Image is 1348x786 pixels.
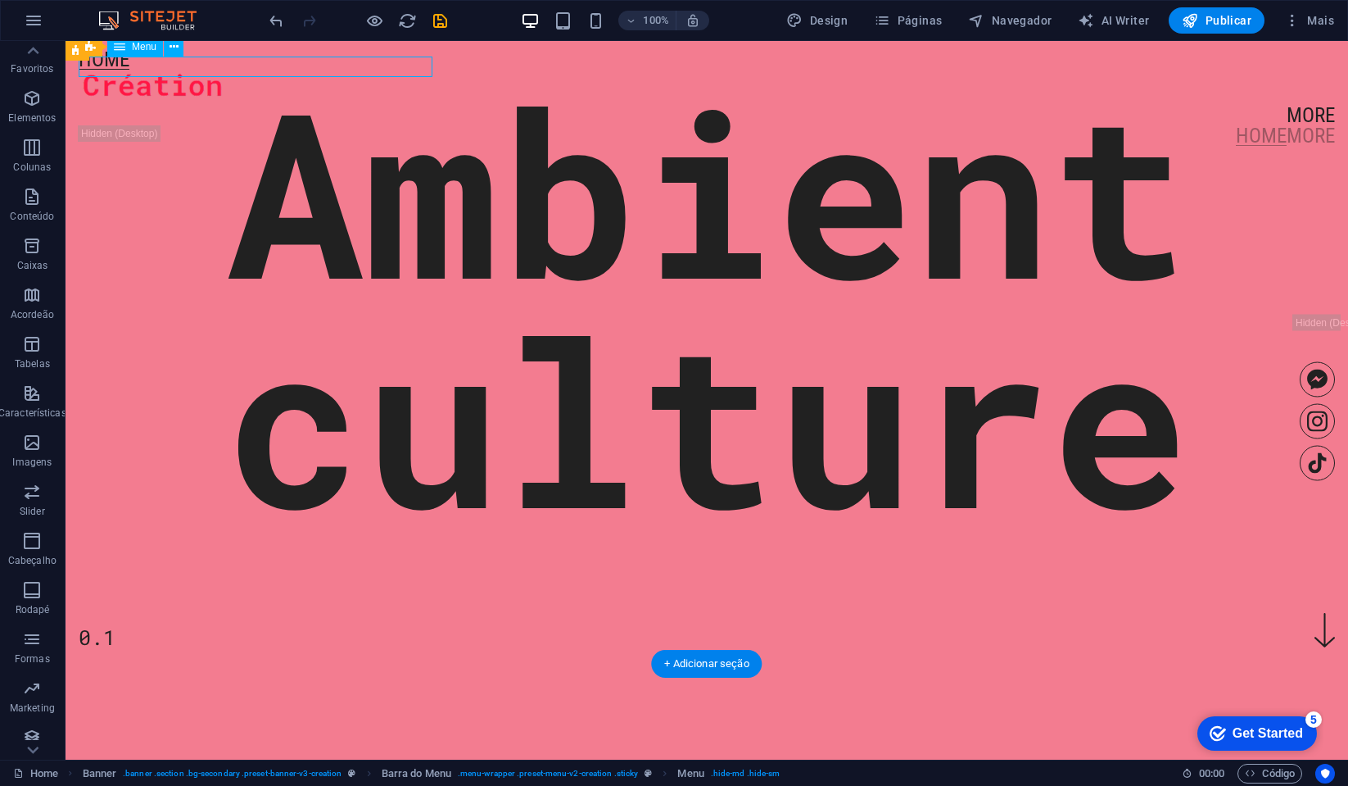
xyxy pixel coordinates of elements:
[16,603,50,616] p: Rodapé
[651,650,762,678] div: + Adicionar seção
[398,11,417,30] i: Recarregar página
[1071,7,1156,34] button: AI Writer
[348,769,355,778] i: Este elemento é uma predefinição personalizável
[1182,12,1251,29] span: Publicar
[711,764,780,784] span: . hide-md .hide-sm
[431,11,450,30] i: Salvar (Ctrl+S)
[267,11,286,30] i: Desfazer: Editar título (Ctrl+Z)
[11,308,54,321] p: Acordeão
[645,769,652,778] i: Este elemento é uma predefinição personalizável
[643,11,669,30] h6: 100%
[44,18,115,33] div: Get Started
[1169,7,1264,34] button: Publicar
[458,764,638,784] span: . menu-wrapper .preset-menu-v2-creation .sticky
[677,764,703,784] span: Clique para selecionar. Clique duas vezes para editar
[8,554,57,567] p: Cabeçalho
[15,357,50,370] p: Tabelas
[83,764,780,784] nav: breadcrumb
[17,259,48,272] p: Caixas
[123,764,342,784] span: . banner .section .bg-secondary .preset-banner-v3-creation
[364,11,384,30] button: Clique aqui para sair do modo de visualização e continuar editando
[10,702,55,715] p: Marketing
[968,12,1052,29] span: Navegador
[1182,764,1225,784] h6: Tempo de sessão
[780,7,854,34] button: Design
[94,11,217,30] img: Editor Logo
[15,652,50,666] p: Formas
[1245,764,1295,784] span: Código
[1199,764,1224,784] span: 00 00
[786,12,848,29] span: Design
[11,62,53,75] p: Favoritos
[397,11,417,30] button: reload
[961,7,1058,34] button: Navegador
[1237,764,1302,784] button: Código
[874,12,942,29] span: Páginas
[867,7,948,34] button: Páginas
[8,111,56,125] p: Elementos
[1078,12,1149,29] span: AI Writer
[1278,7,1341,34] button: Mais
[13,764,58,784] a: Clique para cancelar a seleção. Clique duas vezes para abrir as Páginas
[20,505,45,518] p: Slider
[83,764,117,784] span: Clique para selecionar. Clique duas vezes para editar
[132,42,156,52] span: Menu
[9,8,129,43] div: Get Started 5 items remaining, 0% complete
[266,11,286,30] button: undo
[12,456,52,469] p: Imagens
[382,764,451,784] span: Clique para selecionar. Clique duas vezes para editar
[13,161,51,174] p: Colunas
[1284,12,1334,29] span: Mais
[10,210,54,223] p: Conteúdo
[1210,767,1213,779] span: :
[117,3,133,20] div: 5
[430,11,450,30] button: save
[618,11,676,30] button: 100%
[1315,764,1335,784] button: Usercentrics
